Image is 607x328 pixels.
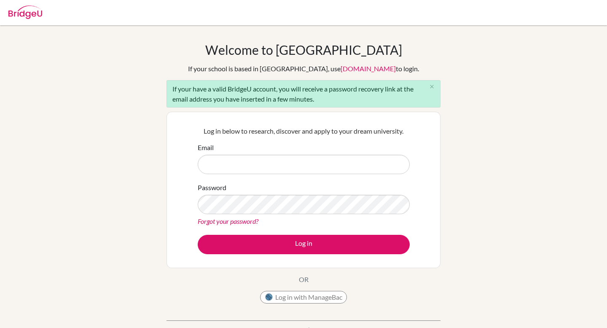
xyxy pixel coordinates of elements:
button: Log in [198,235,410,254]
h1: Welcome to [GEOGRAPHIC_DATA] [205,42,402,57]
button: Log in with ManageBac [260,291,347,304]
a: [DOMAIN_NAME] [341,65,396,73]
i: close [429,83,435,90]
label: Email [198,142,214,153]
div: If your school is based in [GEOGRAPHIC_DATA], use to login. [188,64,419,74]
img: Bridge-U [8,5,42,19]
button: Close [423,81,440,93]
p: OR [299,274,309,285]
p: Log in below to research, discover and apply to your dream university. [198,126,410,136]
a: Forgot your password? [198,217,258,225]
label: Password [198,183,226,193]
div: If your have a valid BridgeU account, you will receive a password recovery link at the email addr... [167,80,440,108]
